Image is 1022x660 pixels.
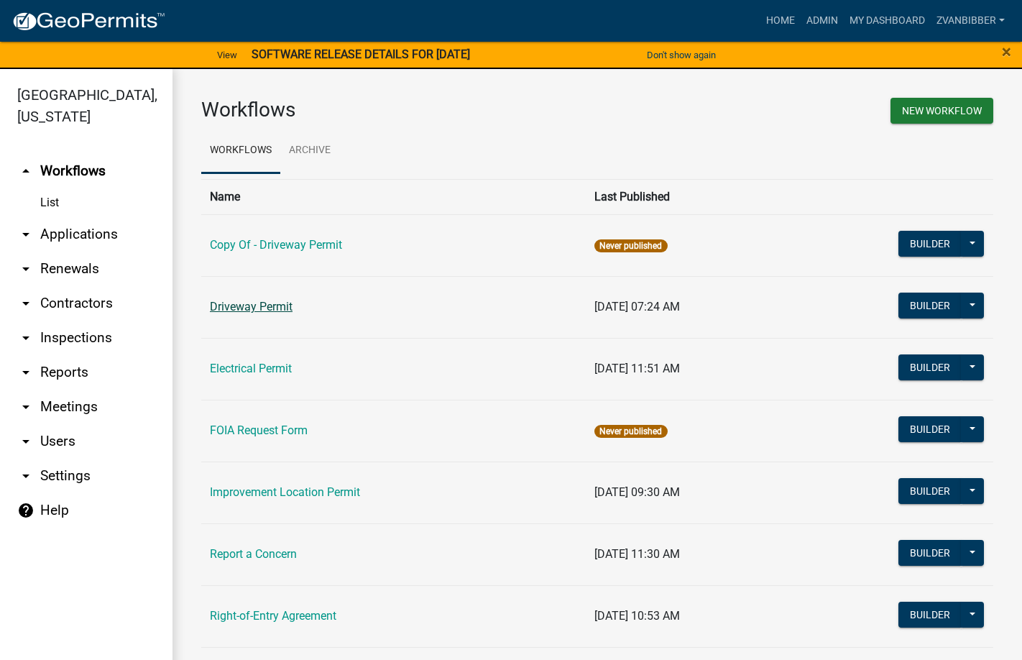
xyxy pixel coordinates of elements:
span: Never published [594,425,667,438]
a: View [211,43,243,67]
i: arrow_drop_down [17,467,34,485]
button: Builder [898,231,962,257]
i: arrow_drop_down [17,295,34,312]
span: × [1002,42,1011,62]
a: Home [760,7,801,35]
a: Copy Of - Driveway Permit [210,238,342,252]
a: Improvement Location Permit [210,485,360,499]
span: [DATE] 09:30 AM [594,485,680,499]
span: [DATE] 07:24 AM [594,300,680,313]
span: Never published [594,239,667,252]
span: [DATE] 10:53 AM [594,609,680,623]
a: Driveway Permit [210,300,293,313]
a: zvanbibber [931,7,1011,35]
button: Builder [898,293,962,318]
a: FOIA Request Form [210,423,308,437]
button: Close [1002,43,1011,60]
a: Electrical Permit [210,362,292,375]
i: arrow_drop_down [17,329,34,347]
strong: SOFTWARE RELEASE DETAILS FOR [DATE] [252,47,470,61]
a: Archive [280,128,339,174]
i: arrow_drop_down [17,226,34,243]
a: Right-of-Entry Agreement [210,609,336,623]
i: help [17,502,34,519]
h3: Workflows [201,98,586,122]
button: Builder [898,540,962,566]
button: Don't show again [641,43,722,67]
i: arrow_drop_up [17,162,34,180]
a: Report a Concern [210,547,297,561]
i: arrow_drop_down [17,364,34,381]
button: Builder [898,354,962,380]
button: Builder [898,602,962,628]
button: Builder [898,478,962,504]
span: [DATE] 11:30 AM [594,547,680,561]
i: arrow_drop_down [17,398,34,416]
a: My Dashboard [844,7,931,35]
i: arrow_drop_down [17,433,34,450]
i: arrow_drop_down [17,260,34,278]
th: Last Published [586,179,788,214]
th: Name [201,179,586,214]
a: Workflows [201,128,280,174]
button: Builder [898,416,962,442]
span: [DATE] 11:51 AM [594,362,680,375]
button: New Workflow [890,98,993,124]
a: Admin [801,7,844,35]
